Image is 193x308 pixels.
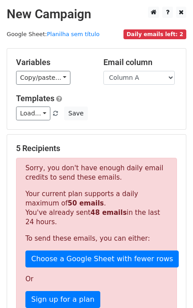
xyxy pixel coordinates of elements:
[90,209,127,217] strong: 48 emails
[7,31,99,37] small: Google Sheet:
[47,31,99,37] a: Planilha sem título
[64,107,87,120] button: Save
[25,189,168,227] p: Your current plan supports a daily maximum of . You've already sent in the last 24 hours.
[16,107,50,120] a: Load...
[68,199,104,207] strong: 50 emails
[16,57,90,67] h5: Variables
[103,57,177,67] h5: Email column
[16,94,54,103] a: Templates
[7,7,186,22] h2: New Campaign
[16,144,177,153] h5: 5 Recipients
[16,71,70,85] a: Copy/paste...
[25,275,168,284] p: Or
[25,164,168,182] p: Sorry, you don't have enough daily email credits to send these emails.
[25,251,179,267] a: Choose a Google Sheet with fewer rows
[123,29,186,39] span: Daily emails left: 2
[25,291,100,308] a: Sign up for a plan
[25,234,168,243] p: To send these emails, you can either:
[123,31,186,37] a: Daily emails left: 2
